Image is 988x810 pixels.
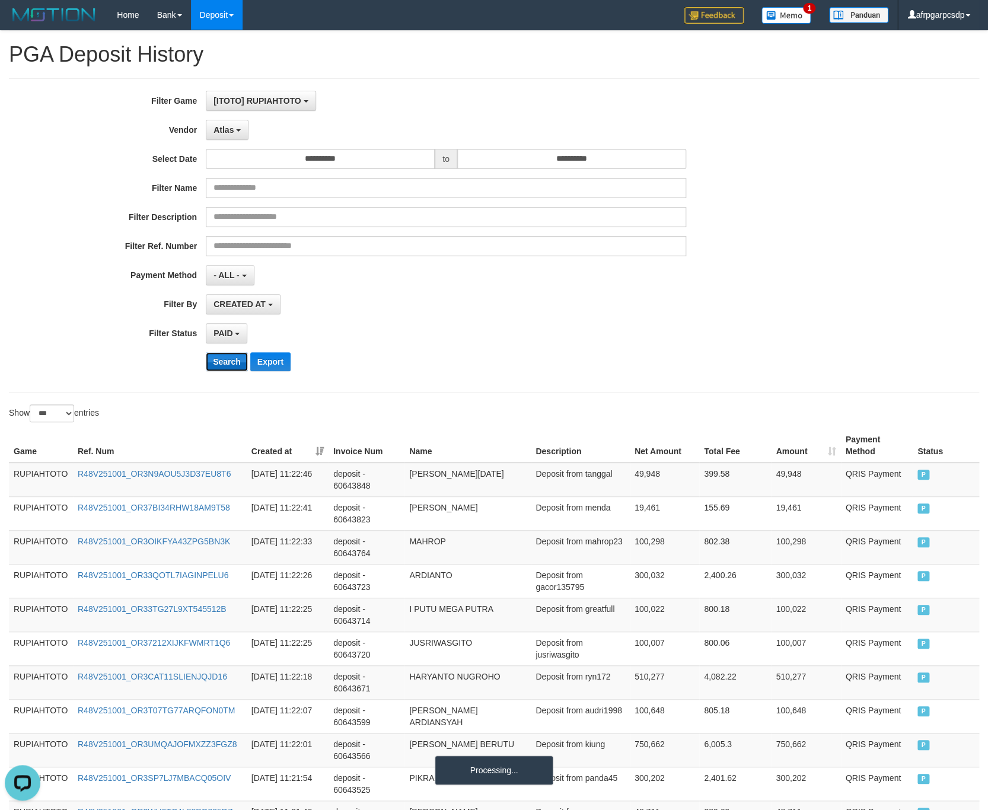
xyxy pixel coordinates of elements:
[771,699,840,733] td: 100,648
[78,739,237,749] a: R48V251001_OR3UMQAJOFMXZZ3FGZ8
[699,429,771,463] th: Total Fee
[531,632,630,665] td: Deposit from jusriwasgito
[206,323,247,343] button: PAID
[771,632,840,665] td: 100,007
[9,632,73,665] td: RUPIAHTOTO
[329,429,404,463] th: Invoice Num
[917,740,929,750] span: PAID
[841,564,913,598] td: QRIS Payment
[917,774,929,784] span: PAID
[404,530,531,564] td: MAHROP
[78,469,231,479] a: R48V251001_OR3N9AOU5J3D37EU8T6
[630,429,699,463] th: Net Amount
[841,496,913,530] td: QRIS Payment
[917,470,929,480] span: PAID
[531,733,630,767] td: Deposit from kiung
[329,632,404,665] td: deposit - 60643720
[699,767,771,801] td: 2,401.62
[917,571,929,581] span: PAID
[9,733,73,767] td: RUPIAHTOTO
[531,598,630,632] td: Deposit from greatfull
[78,638,230,648] a: R48V251001_OR37212XIJKFWMRT1Q6
[404,665,531,699] td: HARYANTO NUGROHO
[78,604,227,614] a: R48V251001_OR33TG27L9XT545512B
[630,699,699,733] td: 100,648
[699,733,771,767] td: 6,005.3
[404,699,531,733] td: [PERSON_NAME] ARDIANSYAH
[9,665,73,699] td: RUPIAHTOTO
[206,91,315,111] button: [ITOTO] RUPIAHTOTO
[329,733,404,767] td: deposit - 60643566
[630,665,699,699] td: 510,277
[684,7,744,24] img: Feedback.jpg
[78,570,228,580] a: R48V251001_OR33QOTL7IAGINPELU6
[9,6,99,24] img: MOTION_logo.png
[630,632,699,665] td: 100,007
[913,429,979,463] th: Status
[206,265,254,285] button: - ALL -
[9,496,73,530] td: RUPIAHTOTO
[404,496,531,530] td: [PERSON_NAME]
[9,564,73,598] td: RUPIAHTOTO
[247,496,329,530] td: [DATE] 11:22:41
[435,755,553,785] div: Processing...
[531,767,630,801] td: Deposit from panda45
[206,294,281,314] button: CREATED AT
[78,537,230,546] a: R48V251001_OR3OIKFYA43ZPG5BN3K
[206,120,248,140] button: Atlas
[841,530,913,564] td: QRIS Payment
[5,5,40,40] button: Open LiveChat chat widget
[699,699,771,733] td: 805.18
[206,352,248,371] button: Search
[404,463,531,497] td: [PERSON_NAME][DATE]
[247,632,329,665] td: [DATE] 11:22:25
[803,3,815,14] span: 1
[531,699,630,733] td: Deposit from audri1998
[771,665,840,699] td: 510,277
[404,429,531,463] th: Name
[829,7,888,23] img: panduan.png
[771,767,840,801] td: 300,202
[247,699,329,733] td: [DATE] 11:22:07
[78,672,227,681] a: R48V251001_OR3CAT11SLIENJQJD16
[699,463,771,497] td: 399.58
[247,598,329,632] td: [DATE] 11:22:25
[329,496,404,530] td: deposit - 60643823
[404,564,531,598] td: ARDIANTO
[841,699,913,733] td: QRIS Payment
[247,429,329,463] th: Created at: activate to sort column ascending
[213,299,266,309] span: CREATED AT
[699,564,771,598] td: 2,400.26
[329,463,404,497] td: deposit - 60643848
[630,767,699,801] td: 300,202
[329,665,404,699] td: deposit - 60643671
[329,530,404,564] td: deposit - 60643764
[771,564,840,598] td: 300,032
[771,598,840,632] td: 100,022
[841,665,913,699] td: QRIS Payment
[404,733,531,767] td: [PERSON_NAME] BERUTU
[404,632,531,665] td: JUSRIWASGITO
[531,496,630,530] td: Deposit from menda
[73,429,247,463] th: Ref. Num
[435,149,457,169] span: to
[699,665,771,699] td: 4,082.22
[630,598,699,632] td: 100,022
[247,564,329,598] td: [DATE] 11:22:26
[250,352,291,371] button: Export
[9,463,73,497] td: RUPIAHTOTO
[630,463,699,497] td: 49,948
[630,564,699,598] td: 300,032
[329,564,404,598] td: deposit - 60643723
[329,699,404,733] td: deposit - 60643599
[771,530,840,564] td: 100,298
[247,463,329,497] td: [DATE] 11:22:46
[699,598,771,632] td: 800.18
[841,598,913,632] td: QRIS Payment
[841,463,913,497] td: QRIS Payment
[630,530,699,564] td: 100,298
[531,463,630,497] td: Deposit from tanggal
[247,733,329,767] td: [DATE] 11:22:01
[9,429,73,463] th: Game
[771,463,840,497] td: 49,948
